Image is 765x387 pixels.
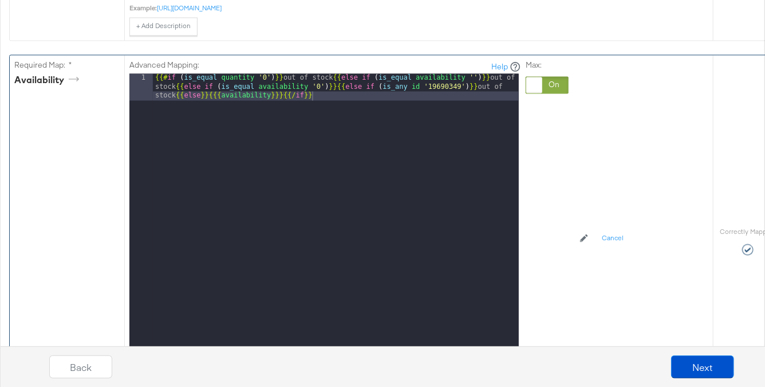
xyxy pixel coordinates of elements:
[14,60,120,71] label: Required Map: *
[491,61,508,72] a: Help
[14,73,83,87] div: availability
[526,60,569,71] label: Max:
[595,229,630,248] button: Cancel
[671,355,734,378] button: Next
[129,73,153,101] div: 1
[157,3,222,12] a: [URL][DOMAIN_NAME]
[129,60,199,71] label: Advanced Mapping:
[129,17,198,36] button: + Add Description
[49,355,112,378] button: Back
[129,3,157,13] div: Example:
